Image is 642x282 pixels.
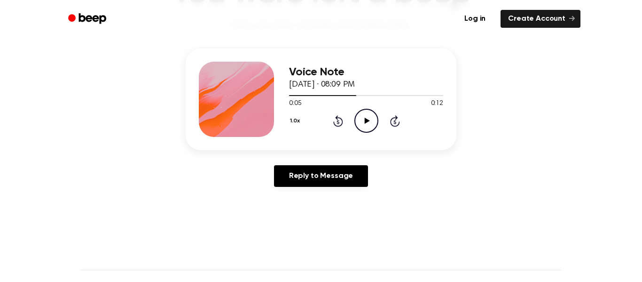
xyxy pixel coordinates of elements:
[501,10,580,28] a: Create Account
[289,66,443,79] h3: Voice Note
[274,165,368,187] a: Reply to Message
[289,113,303,129] button: 1.0x
[455,8,495,30] a: Log in
[431,99,443,109] span: 0:12
[289,99,301,109] span: 0:05
[289,81,355,89] span: [DATE] · 08:09 PM
[62,10,115,28] a: Beep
